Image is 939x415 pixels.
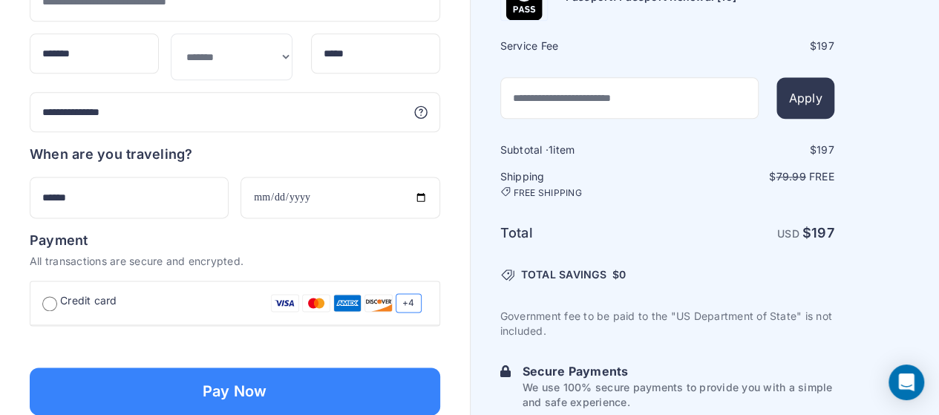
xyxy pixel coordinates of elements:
h6: Subtotal · item [500,143,666,157]
strong: $ [802,225,834,241]
span: $ [612,267,626,282]
h6: Total [500,223,666,244]
span: Credit card [60,293,117,308]
img: Mastercard [302,293,330,313]
span: TOTAL SAVINGS [521,267,606,282]
img: Amex [333,293,361,313]
h6: When are you traveling? [30,144,193,165]
span: FREE SHIPPING [514,187,582,199]
div: Open Intercom Messenger [889,365,924,400]
h6: Shipping [500,169,666,199]
svg: More information [413,105,428,120]
span: 197 [817,39,834,52]
h6: Secure Payments [523,362,834,380]
span: 0 [619,268,626,281]
span: 79.99 [776,170,805,183]
p: We use 100% secure payments to provide you with a simple and safe experience. [523,380,834,410]
button: Apply [776,77,834,119]
h6: Service Fee [500,39,666,53]
span: 1 [549,143,553,156]
p: Government fee to be paid to the "US Department of State" is not included. [500,309,834,339]
span: 197 [811,225,834,241]
img: Discover [364,293,393,313]
span: +4 [396,293,421,313]
button: Pay Now [30,367,440,415]
h6: Payment [30,230,440,251]
div: $ [669,143,834,157]
img: Visa Card [271,293,299,313]
span: 197 [817,143,834,156]
p: All transactions are secure and encrypted. [30,254,440,269]
div: $ [669,39,834,53]
p: $ [669,169,834,184]
span: USD [777,227,799,240]
span: Free [809,170,834,183]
